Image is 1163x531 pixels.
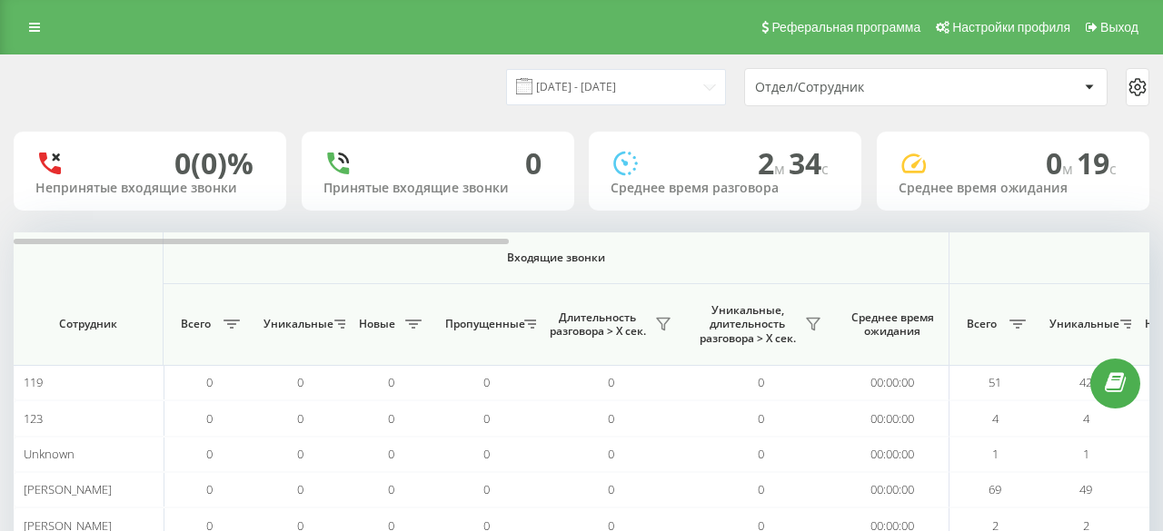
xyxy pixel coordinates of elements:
span: 1 [992,446,999,462]
span: 19 [1077,143,1117,182]
td: 00:00:00 [836,400,949,436]
span: Выход [1100,20,1138,34]
span: Новые [354,317,400,331]
span: 0 [206,374,213,390]
span: Уникальные, длительность разговора > Х сек. [695,303,800,346]
div: Непринятые входящие звонки [35,181,264,196]
span: c [821,159,829,179]
span: 0 [388,446,394,462]
div: Среднее время разговора [611,181,840,196]
span: Длительность разговора > Х сек. [545,310,650,339]
span: 0 [206,446,213,462]
span: 0 [297,481,303,497]
span: 0 [608,446,614,462]
span: 0 [758,446,764,462]
span: 1 [1083,446,1089,462]
span: Пропущенные [445,317,519,331]
span: Среднее время ожидания [850,310,935,339]
span: [PERSON_NAME] [24,481,112,497]
span: Настройки профиля [952,20,1070,34]
span: Реферальная программа [771,20,920,34]
span: Unknown [24,446,75,462]
td: 00:00:00 [836,365,949,400]
span: 0 [608,410,614,427]
span: 123 [24,410,43,427]
span: 51 [989,374,1001,390]
span: 0 [758,374,764,390]
span: 0 [206,481,213,497]
span: 0 [297,446,303,462]
td: 00:00:00 [836,472,949,507]
span: Сотрудник [29,317,147,331]
div: Принятые входящие звонки [323,181,552,196]
span: c [1109,159,1117,179]
div: Среднее время ожидания [899,181,1128,196]
span: 42 [1079,374,1092,390]
span: 4 [1083,410,1089,427]
div: Отдел/Сотрудник [755,80,972,95]
span: 69 [989,481,1001,497]
span: 0 [483,446,490,462]
span: 0 [608,374,614,390]
span: 4 [992,410,999,427]
span: 0 [388,374,394,390]
span: 0 [206,410,213,427]
span: 2 [758,143,789,182]
span: 0 [483,481,490,497]
div: 0 [525,146,542,181]
span: Всего [959,317,1004,331]
span: 0 [297,374,303,390]
span: м [774,159,789,179]
span: м [1062,159,1077,179]
span: Уникальные [263,317,329,331]
span: 0 [388,481,394,497]
span: 0 [608,481,614,497]
div: 0 (0)% [174,146,253,181]
span: 34 [789,143,829,182]
span: 119 [24,374,43,390]
span: 0 [1046,143,1077,182]
span: Уникальные [1049,317,1115,331]
td: 00:00:00 [836,437,949,472]
span: 0 [297,410,303,427]
span: 0 [483,374,490,390]
span: 0 [758,410,764,427]
span: 0 [388,410,394,427]
span: 49 [1079,481,1092,497]
span: Всего [173,317,218,331]
span: 0 [483,410,490,427]
span: Входящие звонки [211,251,901,265]
span: 0 [758,481,764,497]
